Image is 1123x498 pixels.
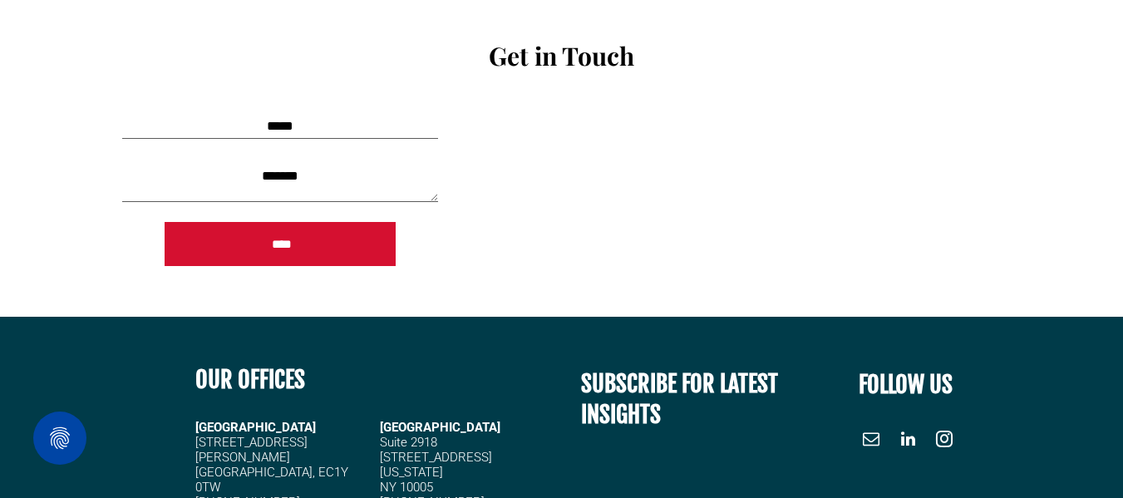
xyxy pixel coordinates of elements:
a: linkedin [895,427,920,456]
a: email [859,427,884,456]
a: OUR PEOPLE [569,28,658,54]
span: NY 10005 [380,480,433,495]
font: FOLLOW US [859,370,953,399]
span: Suite 2918 [380,435,437,450]
span: [GEOGRAPHIC_DATA] [380,420,500,435]
span: [US_STATE] [380,465,443,480]
a: INSIGHTS [948,28,1019,54]
a: CASE STUDIES [852,28,948,54]
a: ABOUT [498,28,570,54]
span: SUBSCRIBE FOR LATEST INSIGHTS [581,369,778,429]
a: WHAT WE DO [659,28,765,54]
a: MARKETS [764,28,851,54]
span: [STREET_ADDRESS] [380,450,492,465]
strong: [GEOGRAPHIC_DATA] [195,420,316,435]
span: [STREET_ADDRESS][PERSON_NAME] [GEOGRAPHIC_DATA], EC1Y 0TW [195,435,348,495]
b: OUR OFFICES [195,365,305,394]
a: instagram [932,427,957,456]
a: CONTACT [1019,28,1090,54]
img: Go to Homepage [32,23,177,68]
